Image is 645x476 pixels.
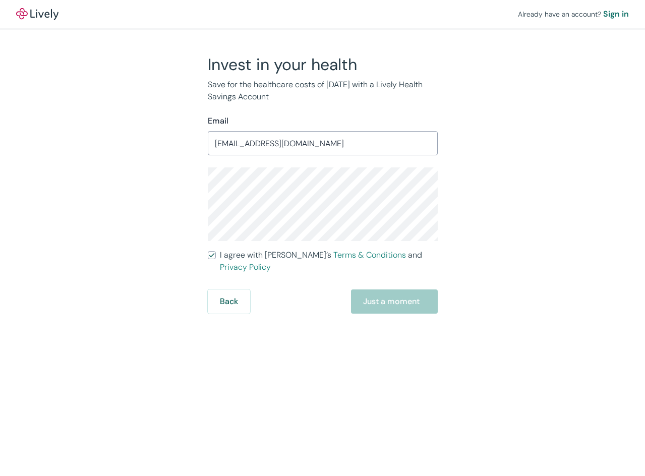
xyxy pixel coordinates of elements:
[603,8,629,20] a: Sign in
[208,289,250,314] button: Back
[518,8,629,20] div: Already have an account?
[208,54,438,75] h2: Invest in your health
[16,8,58,20] img: Lively
[208,79,438,103] p: Save for the healthcare costs of [DATE] with a Lively Health Savings Account
[220,249,438,273] span: I agree with [PERSON_NAME]’s and
[16,8,58,20] a: LivelyLively
[333,250,406,260] a: Terms & Conditions
[208,115,228,127] label: Email
[220,262,271,272] a: Privacy Policy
